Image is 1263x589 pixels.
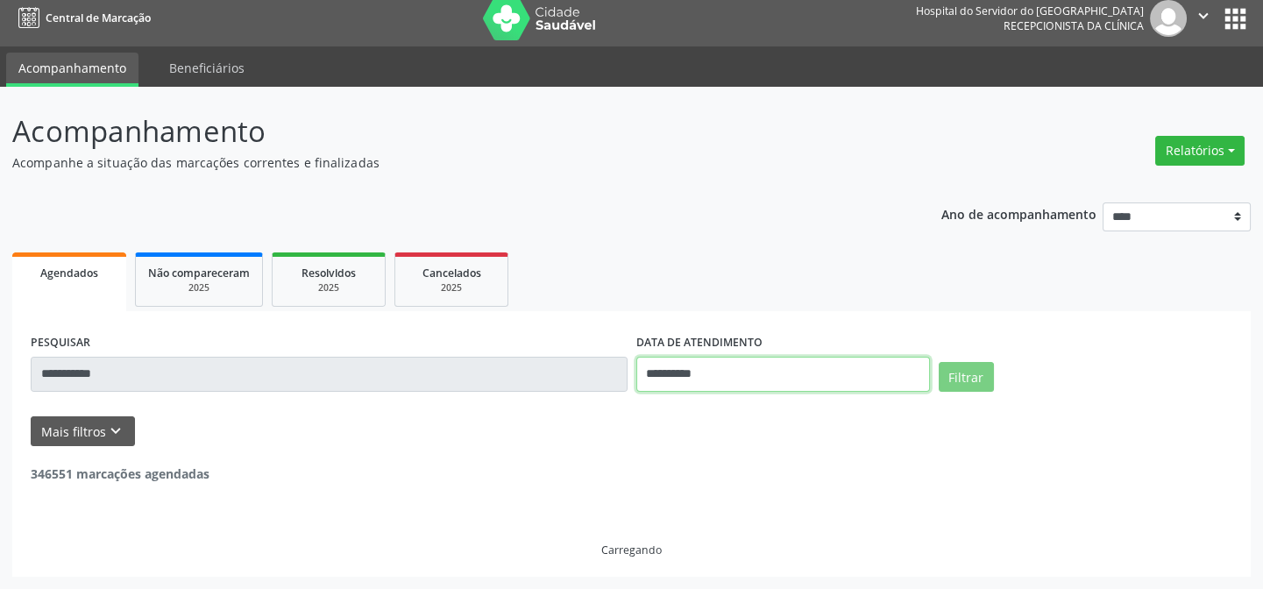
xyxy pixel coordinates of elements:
[31,416,135,447] button: Mais filtroskeyboard_arrow_down
[46,11,151,25] span: Central de Marcação
[916,4,1144,18] div: Hospital do Servidor do [GEOGRAPHIC_DATA]
[1004,18,1144,33] span: Recepcionista da clínica
[285,281,373,294] div: 2025
[148,281,250,294] div: 2025
[106,422,125,441] i: keyboard_arrow_down
[302,266,356,280] span: Resolvidos
[6,53,138,87] a: Acompanhamento
[157,53,257,83] a: Beneficiários
[12,4,151,32] a: Central de Marcação
[1155,136,1245,166] button: Relatórios
[31,465,209,482] strong: 346551 marcações agendadas
[12,153,879,172] p: Acompanhe a situação das marcações correntes e finalizadas
[1220,4,1251,34] button: apps
[1194,6,1213,25] i: 
[422,266,481,280] span: Cancelados
[939,362,994,392] button: Filtrar
[31,330,90,357] label: PESQUISAR
[601,543,662,557] div: Carregando
[636,330,763,357] label: DATA DE ATENDIMENTO
[12,110,879,153] p: Acompanhamento
[941,202,1096,224] p: Ano de acompanhamento
[408,281,495,294] div: 2025
[148,266,250,280] span: Não compareceram
[40,266,98,280] span: Agendados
